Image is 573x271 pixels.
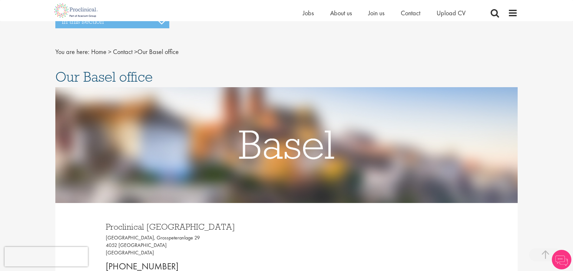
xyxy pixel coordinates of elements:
a: Upload CV [437,9,466,17]
h3: Proclinical [GEOGRAPHIC_DATA] [106,223,282,231]
a: Contact [401,9,420,17]
a: Jobs [303,9,314,17]
h3: In this section [55,15,169,28]
a: Join us [368,9,384,17]
span: Our Basel office [55,68,153,86]
a: About us [330,9,352,17]
span: > [134,47,137,56]
img: Chatbot [552,250,571,269]
span: Our Basel office [91,47,179,56]
a: breadcrumb link to Contact [113,47,133,56]
a: breadcrumb link to Home [91,47,106,56]
span: You are here: [55,47,90,56]
iframe: reCAPTCHA [5,247,88,266]
span: > [108,47,111,56]
p: [GEOGRAPHIC_DATA], Grosspeteranlage 29 4052 [GEOGRAPHIC_DATA] [GEOGRAPHIC_DATA] [106,234,282,257]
